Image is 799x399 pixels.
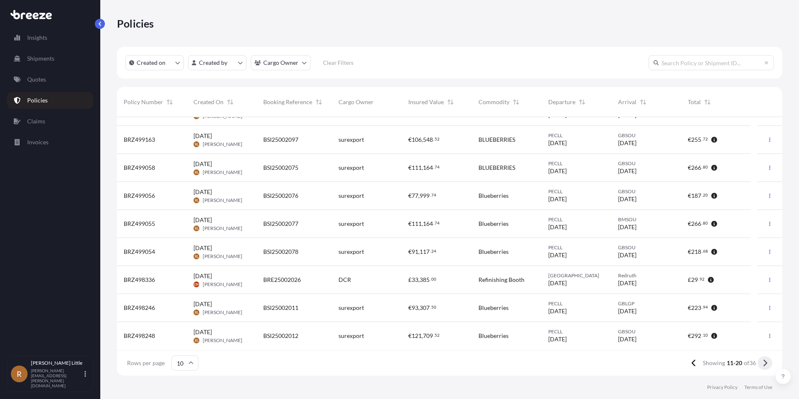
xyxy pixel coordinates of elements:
span: € [688,249,691,255]
span: 50 [431,306,436,309]
p: [PERSON_NAME] Little [31,360,83,366]
span: 92 [700,278,705,281]
span: BMSOU [618,216,674,223]
p: Invoices [27,138,48,146]
span: , [418,305,420,311]
a: Shipments [7,50,93,67]
span: RL [195,168,198,176]
span: [DATE] [193,244,212,252]
span: [GEOGRAPHIC_DATA] [548,272,605,279]
span: [PERSON_NAME] [203,253,242,260]
span: RL [195,196,198,205]
span: BSI25002076 [263,192,298,200]
a: Quotes [7,71,93,88]
span: RL [195,252,198,261]
p: Claims [27,117,45,125]
button: createdOn Filter options [125,55,184,70]
span: 74 [435,222,440,225]
button: Sort [445,97,455,107]
span: 218 [691,249,701,255]
span: surexport [338,248,364,256]
span: BRZ499163 [124,136,155,144]
span: BRZ498246 [124,304,155,312]
span: [DATE] [548,139,567,147]
p: Clear Filters [323,59,354,67]
span: [DATE] [193,160,212,168]
button: cargoOwner Filter options [251,55,310,70]
span: PECLL [548,244,605,251]
span: [PERSON_NAME] [203,225,242,232]
button: createdBy Filter options [188,55,247,70]
span: € [408,333,412,339]
span: [DATE] [548,279,567,287]
span: € [688,137,691,143]
span: 292 [691,333,701,339]
span: . [430,250,431,253]
p: Shipments [27,54,54,63]
span: Blueberries [478,304,509,312]
span: BRZ499054 [124,248,155,256]
span: € [688,165,691,171]
span: . [430,278,431,281]
span: PECLL [548,188,605,195]
span: surexport [338,304,364,312]
span: Commodity [478,98,509,106]
span: BSI25002011 [263,304,298,312]
input: Search Policy or Shipment ID... [649,55,774,70]
span: Booking Reference [263,98,312,106]
span: Redruth [618,272,674,279]
span: , [418,277,420,283]
span: 255 [691,137,701,143]
span: 24 [431,250,436,253]
span: 52 [435,334,440,337]
span: PECLL [548,132,605,139]
span: [DATE] [193,272,212,280]
span: 548 [423,137,433,143]
button: Sort [638,97,648,107]
span: . [430,194,431,197]
button: Sort [511,97,521,107]
span: 94 [703,306,708,309]
span: £ [408,277,412,283]
p: Policies [27,96,48,105]
span: 266 [691,165,701,171]
span: 77 [412,193,418,199]
span: GBLGP [618,300,674,307]
span: surexport [338,332,364,340]
span: [DATE] [618,279,636,287]
span: surexport [338,136,364,144]
span: [DATE] [193,188,212,196]
span: surexport [338,164,364,172]
span: € [408,249,412,255]
span: . [702,138,702,141]
span: € [408,221,412,227]
span: 29 [691,277,698,283]
span: € [408,165,412,171]
span: . [702,194,702,197]
p: Terms of Use [744,384,772,391]
span: BRE25002026 [263,276,301,284]
span: € [408,193,412,199]
button: Sort [165,97,175,107]
span: Policy Number [124,98,163,106]
span: [PERSON_NAME] [203,169,242,176]
span: PECLL [548,160,605,167]
button: Sort [314,97,324,107]
span: € [688,193,691,199]
span: RL [195,308,198,317]
span: 111 [412,165,422,171]
span: 117 [420,249,430,255]
span: € [408,137,412,143]
span: 307 [420,305,430,311]
span: [DATE] [618,195,636,203]
span: Departure [548,98,575,106]
span: [PERSON_NAME] [203,141,242,148]
span: surexport [338,220,364,228]
span: [PERSON_NAME] [203,337,242,344]
span: € [688,333,691,339]
span: BRZ499058 [124,164,155,172]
